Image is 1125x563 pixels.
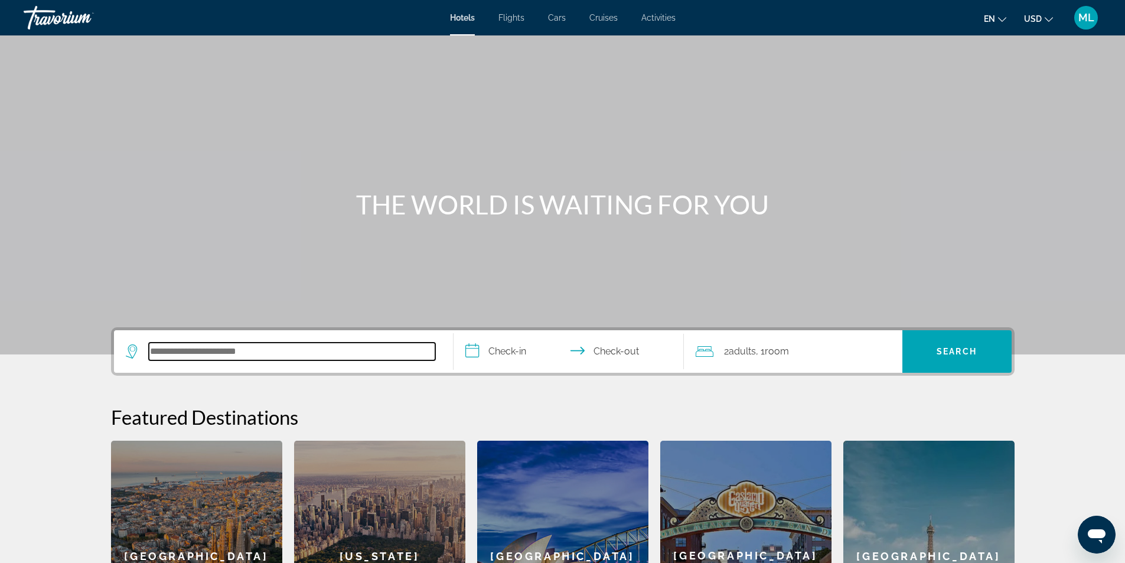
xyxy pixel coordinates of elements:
[765,346,789,357] span: Room
[341,189,784,220] h1: THE WORLD IS WAITING FOR YOU
[111,405,1015,429] h2: Featured Destinations
[1078,12,1094,24] span: ML
[641,13,676,22] a: Activities
[1024,10,1053,27] button: Change currency
[450,13,475,22] a: Hotels
[498,13,524,22] a: Flights
[1024,14,1042,24] span: USD
[984,10,1006,27] button: Change language
[756,343,789,360] span: , 1
[454,330,684,373] button: Select check in and out date
[24,2,142,33] a: Travorium
[548,13,566,22] a: Cars
[937,347,977,356] span: Search
[149,343,435,360] input: Search hotel destination
[724,343,756,360] span: 2
[684,330,902,373] button: Travelers: 2 adults, 0 children
[1071,5,1101,30] button: User Menu
[729,346,756,357] span: Adults
[984,14,995,24] span: en
[902,330,1012,373] button: Search
[114,330,1012,373] div: Search widget
[589,13,618,22] a: Cruises
[1078,516,1116,554] iframe: Poga, lai palaistu ziņojumapmaiņas logu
